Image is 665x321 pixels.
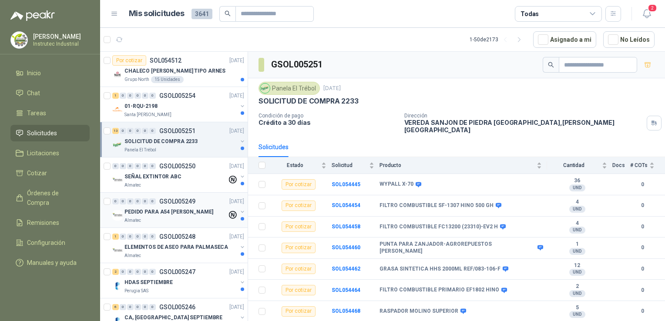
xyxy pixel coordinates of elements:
img: Company Logo [112,281,123,291]
div: 0 [149,163,156,169]
p: SOLICITUD DE COMPRA 2233 [124,137,198,146]
div: Solicitudes [259,142,289,152]
b: SOL054458 [332,224,360,230]
div: Por cotizar [282,179,316,190]
p: GSOL005246 [159,304,195,310]
p: [DATE] [229,233,244,241]
a: Tareas [10,105,90,121]
p: [DATE] [229,127,244,135]
b: FILTRO COMBUSTIBLE FC13200 (23310)-EV2 H [380,224,498,231]
a: Solicitudes [10,125,90,141]
p: GSOL005247 [159,269,195,275]
div: 0 [149,304,156,310]
b: 0 [630,307,655,315]
span: Chat [27,88,40,98]
div: 0 [134,234,141,240]
div: UND [569,184,585,191]
img: Company Logo [112,210,123,221]
span: # COTs [630,162,648,168]
a: SOL054464 [332,287,360,293]
h3: GSOL005251 [271,58,324,71]
div: 6 [112,304,119,310]
div: 0 [120,198,126,204]
a: SOL054454 [332,202,360,208]
img: Company Logo [112,104,123,115]
p: Perugia SAS [124,288,148,294]
p: Condición de pago [259,113,397,119]
p: VEREDA SANJON DE PIEDRA [GEOGRAPHIC_DATA] , [PERSON_NAME][GEOGRAPHIC_DATA] [404,119,644,134]
div: Por cotizar [282,201,316,211]
div: 0 [149,93,156,99]
div: 13 [112,128,119,134]
a: Remisiones [10,214,90,231]
p: Santa [PERSON_NAME] [124,111,171,118]
a: Chat [10,85,90,101]
div: 0 [134,198,141,204]
b: 36 [547,177,607,184]
img: Company Logo [11,32,27,48]
p: [PERSON_NAME] [33,33,87,40]
div: 0 [127,163,134,169]
img: Company Logo [112,69,123,80]
div: 2 [112,269,119,275]
b: 4 [547,220,607,227]
b: SOL054460 [332,244,360,251]
p: GSOL005249 [159,198,195,204]
div: 0 [134,163,141,169]
span: Producto [380,162,535,168]
div: UND [569,248,585,255]
span: Cotizar [27,168,47,178]
p: [DATE] [323,84,341,93]
th: # COTs [630,157,665,174]
div: UND [569,269,585,276]
div: UND [569,227,585,234]
b: 5 [547,304,607,311]
th: Docs [612,157,630,174]
div: 0 [149,128,156,134]
div: 0 [149,269,156,275]
span: Solicitudes [27,128,57,138]
div: 0 [142,128,148,134]
a: SOL054445 [332,181,360,187]
div: 0 [120,163,126,169]
b: 4 [547,199,607,206]
img: Company Logo [260,84,270,93]
a: SOL054468 [332,308,360,314]
img: Company Logo [112,175,123,185]
span: 2 [648,4,657,12]
div: Por cotizar [282,221,316,232]
button: Asignado a mi [533,31,596,48]
div: 0 [149,234,156,240]
b: 0 [630,201,655,210]
a: 13 0 0 0 0 0 GSOL005251[DATE] Company LogoSOLICITUD DE COMPRA 2233Panela El Trébol [112,126,246,154]
p: SOLICITUD DE COMPRA 2233 [259,97,359,106]
div: 0 [127,128,134,134]
div: 1 [112,93,119,99]
span: Órdenes de Compra [27,188,81,207]
b: RASPADOR MOLINO SUPERIOR [380,308,458,315]
div: UND [569,206,585,213]
b: 0 [630,286,655,294]
b: 12 [547,262,607,269]
div: Por cotizar [112,55,146,66]
p: SOL054512 [150,57,181,64]
p: GSOL005248 [159,234,195,240]
p: [DATE] [229,92,244,100]
p: SEÑAL EXTINTOR ABC [124,173,181,181]
a: Configuración [10,234,90,251]
p: HDAS SEPTIEMBRE [124,278,173,287]
img: Logo peakr [10,10,55,21]
p: ELEMENTOS DE ASEO PARA PALMASECA [124,243,228,251]
span: Configuración [27,238,65,247]
div: 0 [127,304,134,310]
div: 0 [149,198,156,204]
p: GSOL005251 [159,128,195,134]
span: search [548,62,554,68]
p: [DATE] [229,162,244,171]
button: 2 [639,6,655,22]
div: Por cotizar [282,243,316,253]
div: 0 [120,93,126,99]
div: UND [569,290,585,297]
